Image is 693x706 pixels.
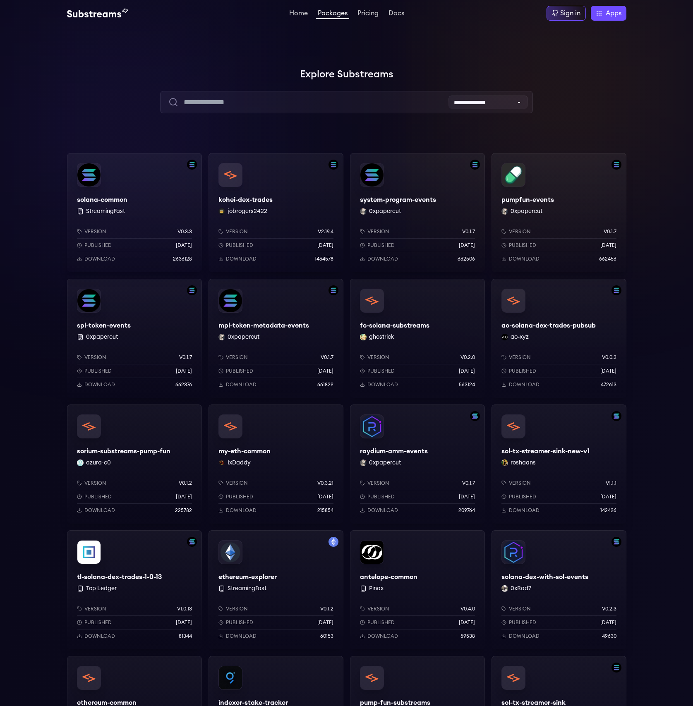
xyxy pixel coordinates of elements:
[511,584,531,593] button: 0xRad7
[459,619,475,626] p: [DATE]
[320,633,333,639] p: 60153
[317,368,333,374] p: [DATE]
[179,633,192,639] p: 81344
[459,381,475,388] p: 563124
[611,663,621,672] img: Filter by solana network
[611,285,621,295] img: Filter by solana network
[175,381,192,388] p: 662376
[509,605,531,612] p: Version
[602,605,616,612] p: v0.2.3
[176,242,192,249] p: [DATE]
[492,153,626,272] a: Filter by solana networkpumpfun-eventspumpfun-events0xpapercut 0xpapercutVersionv0.1.7Published[D...
[315,256,333,262] p: 1464578
[316,10,349,19] a: Packages
[369,584,384,593] button: Pinax
[67,8,128,18] img: Substream's logo
[86,584,117,593] button: Top Ledger
[509,354,531,361] p: Version
[367,605,389,612] p: Version
[492,404,626,524] a: Filter by solana networksol-tx-streamer-sink-new-v1sol-tx-streamer-sink-new-v1roshaans roshaansVe...
[369,459,401,467] button: 0xpapercut
[209,530,343,649] a: Filter by mainnet networkethereum-explorerethereum-explorer StreamingFastVersionv0.1.2Published[D...
[601,381,616,388] p: 472613
[460,633,475,639] p: 59538
[329,160,338,170] img: Filter by solana network
[509,256,540,262] p: Download
[459,493,475,500] p: [DATE]
[369,207,401,215] button: 0xpapercut
[187,160,197,170] img: Filter by solana network
[367,381,398,388] p: Download
[67,66,626,83] h1: Explore Substreams
[84,256,115,262] p: Download
[350,530,485,649] a: antelope-commonantelope-common PinaxVersionv0.4.0Published[DATE]Download59538
[560,8,580,18] div: Sign in
[509,633,540,639] p: Download
[367,633,398,639] p: Download
[84,354,106,361] p: Version
[84,507,115,514] p: Download
[511,459,536,467] button: roshaans
[492,279,626,398] a: Filter by solana networkao-solana-dex-trades-pubsubao-solana-dex-trades-pubsubao-xyz ao-xyzVersio...
[367,507,398,514] p: Download
[86,207,125,215] button: StreamingFast
[470,160,480,170] img: Filter by solana network
[226,242,253,249] p: Published
[367,493,395,500] p: Published
[600,493,616,500] p: [DATE]
[460,605,475,612] p: v0.4.0
[209,404,343,524] a: my-eth-commonmy-eth-commonIxDaddy IxDaddyVersionv0.3.21Published[DATE]Download215854
[317,619,333,626] p: [DATE]
[176,619,192,626] p: [DATE]
[226,619,253,626] p: Published
[329,285,338,295] img: Filter by solana network
[367,242,395,249] p: Published
[288,10,309,18] a: Home
[179,480,192,486] p: v0.1.2
[86,459,111,467] button: azura-c0
[317,480,333,486] p: v0.3.21
[84,228,106,235] p: Version
[470,411,480,421] img: Filter by solana network
[84,242,112,249] p: Published
[367,256,398,262] p: Download
[350,404,485,524] a: Filter by solana networkraydium-amm-eventsraydium-amm-events0xpapercut 0xpapercutVersionv0.1.7Pub...
[84,368,112,374] p: Published
[228,333,259,341] button: 0xpapercut
[209,153,343,272] a: Filter by solana networkkohei-dex-tradeskohei-dex-tradesjobrogers2422 jobrogers2422Versionv2.19.4...
[367,354,389,361] p: Version
[226,368,253,374] p: Published
[320,605,333,612] p: v0.1.2
[226,381,257,388] p: Download
[177,228,192,235] p: v0.3.3
[67,404,202,524] a: sorium-substreams-pump-funsorium-substreams-pump-funazura-c0 azura-c0Versionv0.1.2Published[DATE]...
[350,153,485,272] a: Filter by solana networksystem-program-eventssystem-program-events0xpapercut 0xpapercutVersionv0....
[187,285,197,295] img: Filter by solana network
[367,619,395,626] p: Published
[602,354,616,361] p: v0.0.3
[458,507,475,514] p: 209764
[84,480,106,486] p: Version
[367,368,395,374] p: Published
[228,207,267,215] button: jobrogers2422
[187,537,197,547] img: Filter by solana network
[226,354,248,361] p: Version
[460,354,475,361] p: v0.2.0
[509,507,540,514] p: Download
[67,279,202,398] a: Filter by solana networkspl-token-eventsspl-token-events 0xpapercutVersionv0.1.7Published[DATE]Do...
[318,228,333,235] p: v2.19.4
[67,153,202,272] a: Filter by solana networksolana-commonsolana-common StreamingFastVersionv0.3.3Published[DATE]Downl...
[606,8,621,18] span: Apps
[226,507,257,514] p: Download
[509,228,531,235] p: Version
[369,333,394,341] button: ghostrick
[600,242,616,249] p: [DATE]
[84,605,106,612] p: Version
[84,633,115,639] p: Download
[317,242,333,249] p: [DATE]
[458,256,475,262] p: 662506
[86,333,118,341] button: 0xpapercut
[209,279,343,398] a: Filter by solana networkmpl-token-metadata-eventsmpl-token-metadata-events0xpapercut 0xpapercutVe...
[600,368,616,374] p: [DATE]
[173,256,192,262] p: 2636128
